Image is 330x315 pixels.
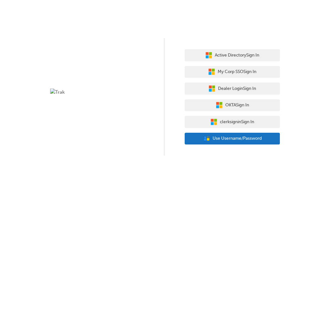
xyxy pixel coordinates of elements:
[185,116,280,128] button: clerksigninSign In
[220,118,254,126] span: clerksignin Sign In
[185,49,280,61] button: Active DirectorySign In
[213,135,262,142] span: Use Username/Password
[50,89,145,96] img: Trak
[185,133,280,145] button: Use Username/Password
[185,66,280,78] button: My Corp SSOSign In
[218,85,256,92] span: Dealer Login Sign In
[185,99,280,111] button: OKTASign In
[215,52,259,59] span: Active Directory Sign In
[218,68,256,76] span: My Corp SSO Sign In
[225,102,249,109] span: OKTA Sign In
[185,83,280,95] button: Dealer LoginSign In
